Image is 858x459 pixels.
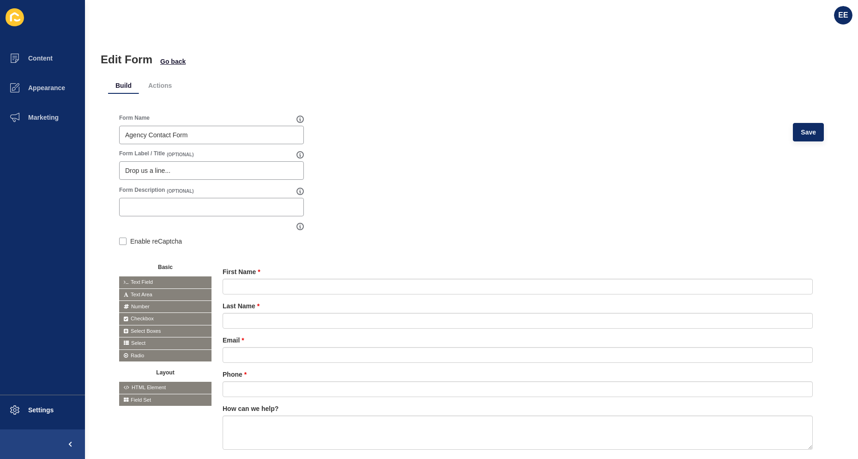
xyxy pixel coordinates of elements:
label: Form Name [119,114,150,122]
span: Field Set [119,394,211,406]
span: Radio [119,350,211,361]
span: (OPTIONAL) [167,188,193,195]
label: Form Description [119,186,165,194]
span: HTML Element [119,382,211,393]
span: (OPTIONAL) [167,152,193,158]
button: Save [793,123,824,141]
button: Basic [119,261,211,272]
button: Go back [160,57,186,66]
span: Text Field [119,276,211,288]
label: Enable reCaptcha [130,237,182,246]
h1: Edit Form [101,53,152,66]
span: Checkbox [119,313,211,324]
span: Save [801,128,816,137]
span: Select Boxes [119,325,211,337]
label: First Name [223,267,260,276]
li: Actions [141,77,179,94]
button: Layout [119,366,211,377]
li: Build [108,77,139,94]
label: Form Label / Title [119,150,165,157]
label: How can we help? [223,404,278,413]
label: Last Name [223,301,260,311]
label: Phone [223,370,247,379]
span: Select [119,337,211,349]
span: EE [838,11,848,20]
label: Email [223,336,244,345]
span: Number [119,301,211,312]
span: Text Area [119,289,211,300]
